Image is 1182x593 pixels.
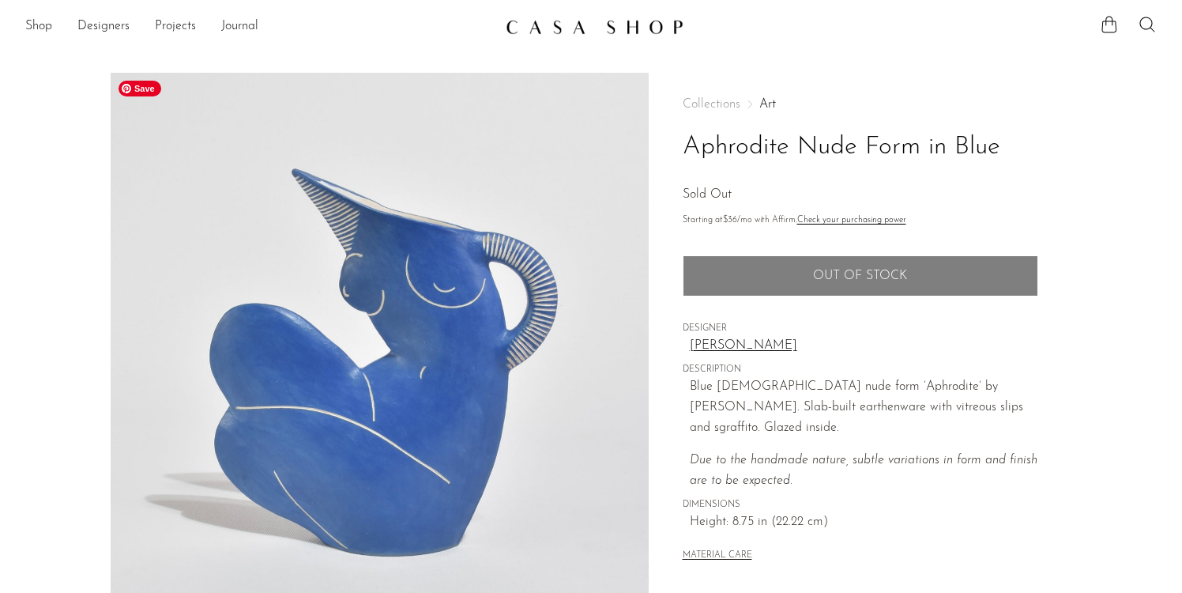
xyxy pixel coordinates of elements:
[690,336,1038,357] a: [PERSON_NAME]
[683,363,1038,377] span: DESCRIPTION
[25,17,52,37] a: Shop
[683,255,1038,296] button: Add to cart
[683,213,1038,228] p: Starting at /mo with Affirm.
[119,81,161,96] span: Save
[25,13,493,40] nav: Desktop navigation
[690,512,1038,533] span: Height: 8.75 in (22.22 cm)
[683,550,752,562] button: MATERIAL CARE
[77,17,130,37] a: Designers
[683,498,1038,512] span: DIMENSIONS
[723,216,737,225] span: $36
[797,216,906,225] a: Check your purchasing power - Learn more about Affirm Financing (opens in modal)
[683,188,732,201] span: Sold Out
[813,269,907,284] span: Out of stock
[683,127,1038,168] h1: Aphrodite Nude Form in Blue
[683,98,1038,111] nav: Breadcrumbs
[690,377,1038,438] p: Blue [DEMOGRAPHIC_DATA] nude form ‘Aphrodite’ by [PERSON_NAME]. Slab-built earthenware with vitre...
[759,98,776,111] a: Art
[25,13,493,40] ul: NEW HEADER MENU
[690,454,1037,487] em: Due to the handmade nature, subtle variations in form and finish are to be expected.
[221,17,258,37] a: Journal
[683,322,1038,336] span: DESIGNER
[155,17,196,37] a: Projects
[683,98,740,111] span: Collections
